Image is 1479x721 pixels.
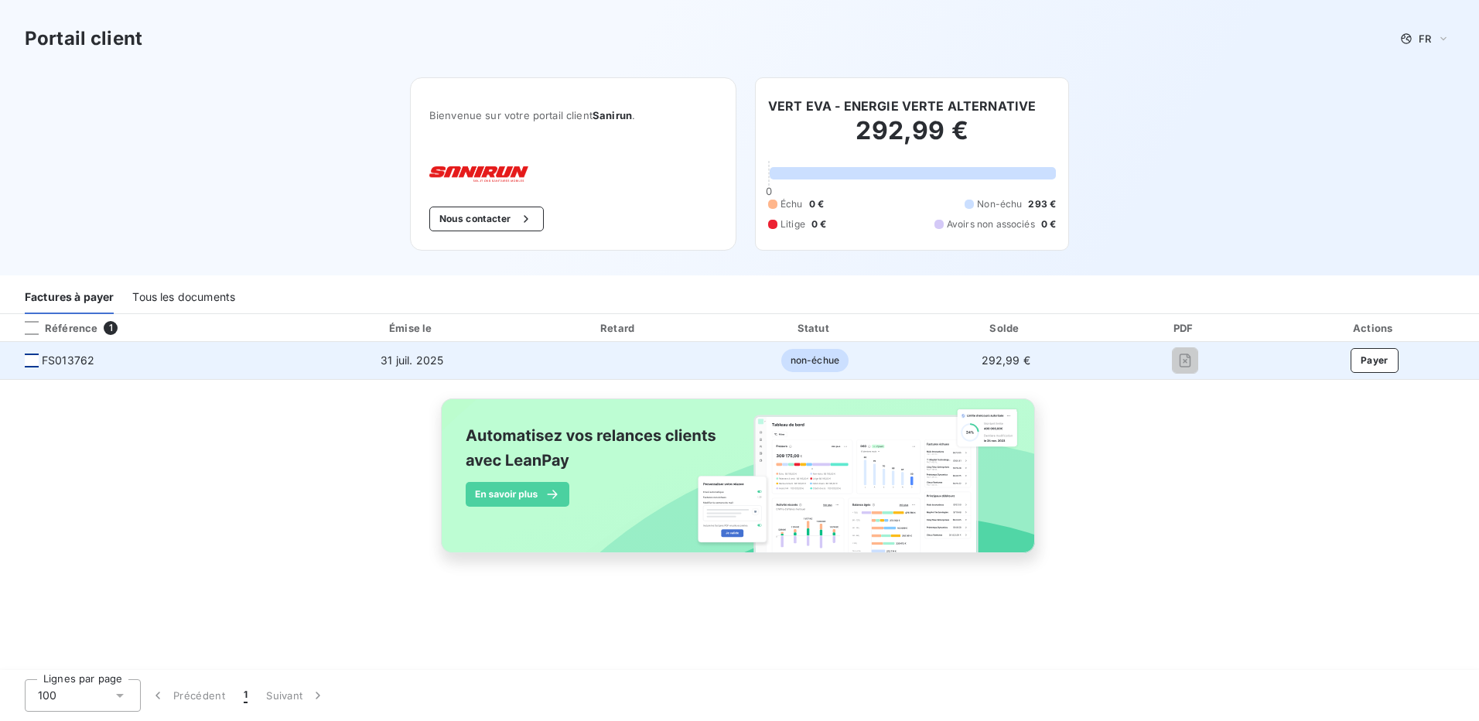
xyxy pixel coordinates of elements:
[982,354,1030,367] span: 292,99 €
[1419,32,1431,45] span: FR
[429,166,528,182] img: Company logo
[781,349,849,372] span: non-échue
[1351,348,1399,373] button: Payer
[12,321,97,335] div: Référence
[381,354,443,367] span: 31 juil. 2025
[1103,320,1266,336] div: PDF
[234,679,257,712] button: 1
[257,679,335,712] button: Suivant
[523,320,715,336] div: Retard
[766,185,772,197] span: 0
[25,282,114,314] div: Factures à payer
[1272,320,1476,336] div: Actions
[780,217,805,231] span: Litige
[809,197,824,211] span: 0 €
[721,320,908,336] div: Statut
[593,109,632,121] span: Sanirun
[1041,217,1056,231] span: 0 €
[947,217,1035,231] span: Avoirs non associés
[25,25,142,53] h3: Portail client
[768,115,1056,162] h2: 292,99 €
[141,679,234,712] button: Précédent
[244,688,248,703] span: 1
[307,320,517,336] div: Émise le
[914,320,1097,336] div: Solde
[811,217,826,231] span: 0 €
[132,282,235,314] div: Tous les documents
[104,321,118,335] span: 1
[1028,197,1056,211] span: 293 €
[38,688,56,703] span: 100
[780,197,803,211] span: Échu
[42,353,94,368] span: FS013762
[429,207,544,231] button: Nous contacter
[427,389,1052,579] img: banner
[977,197,1022,211] span: Non-échu
[429,109,717,121] span: Bienvenue sur votre portail client .
[768,97,1036,115] h6: VERT EVA - ENERGIE VERTE ALTERNATIVE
